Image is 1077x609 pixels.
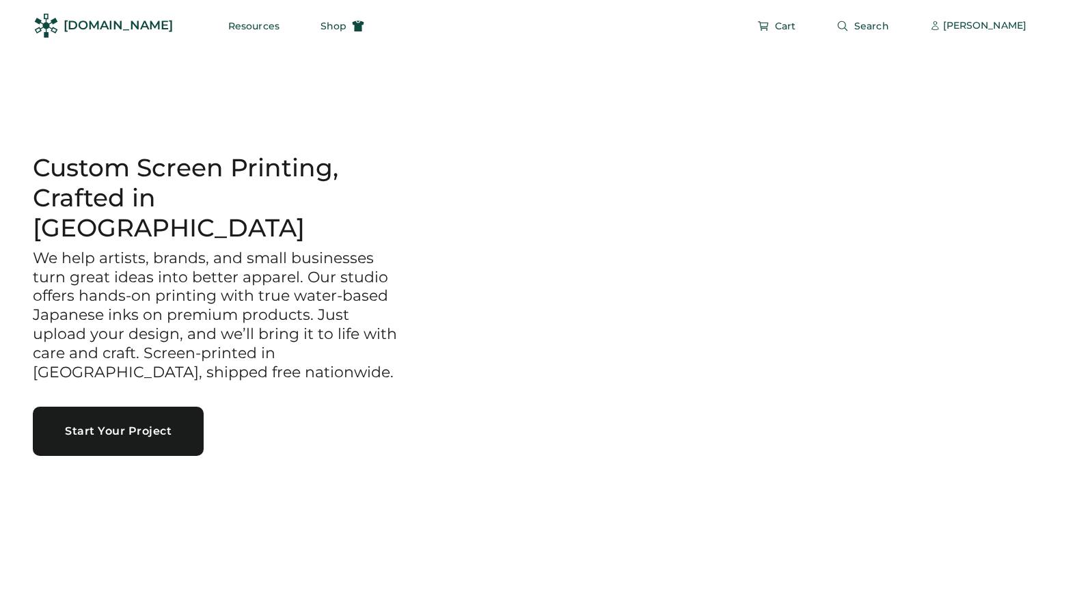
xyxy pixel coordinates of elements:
[64,17,173,34] div: [DOMAIN_NAME]
[304,12,381,40] button: Shop
[943,19,1026,33] div: [PERSON_NAME]
[33,153,398,243] h1: Custom Screen Printing, Crafted in [GEOGRAPHIC_DATA]
[775,21,795,31] span: Cart
[34,14,58,38] img: Rendered Logo - Screens
[820,12,905,40] button: Search
[33,407,204,456] button: Start Your Project
[212,12,296,40] button: Resources
[854,21,889,31] span: Search
[741,12,812,40] button: Cart
[321,21,346,31] span: Shop
[33,249,398,383] h3: We help artists, brands, and small businesses turn great ideas into better apparel. Our studio of...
